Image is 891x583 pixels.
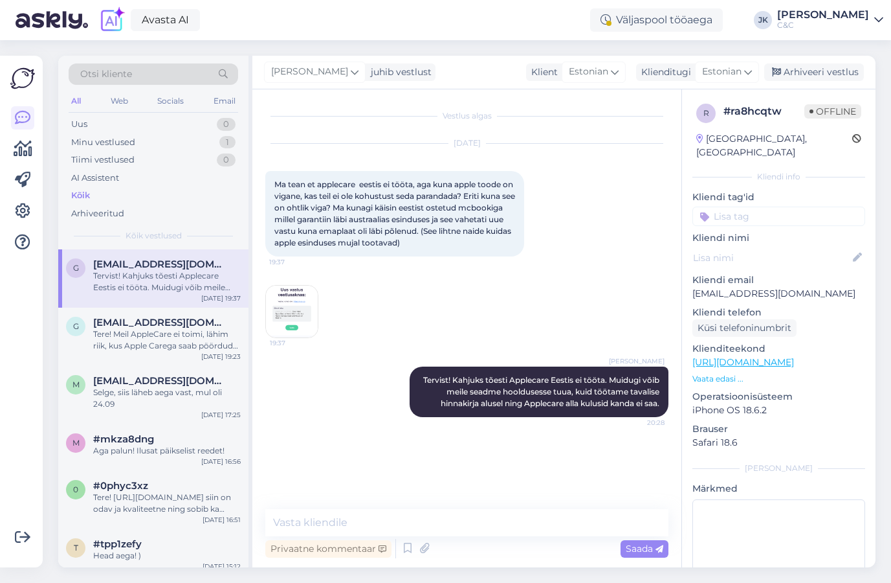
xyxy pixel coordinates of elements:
a: Avasta AI [131,9,200,31]
div: Web [108,93,131,109]
span: mirzoravell@gmail.com [93,375,228,387]
p: Safari 18.6 [692,436,865,450]
p: Märkmed [692,482,865,496]
div: Väljaspool tööaega [590,8,723,32]
span: t [74,543,78,553]
div: All [69,93,83,109]
div: [GEOGRAPHIC_DATA], [GEOGRAPHIC_DATA] [696,132,852,159]
div: AI Assistent [71,172,119,185]
div: 0 [217,118,236,131]
span: Gristerk@gmail.com [93,258,228,270]
div: Email [211,93,238,109]
div: Kliendi info [692,171,865,183]
span: Ma tean et applecare eestis ei tööta, aga kuna apple toode on vigane, kas teil ei ole kohustust s... [274,179,517,247]
span: G [73,263,79,273]
div: Klient [526,65,558,79]
span: [PERSON_NAME] [271,65,348,79]
span: m [72,438,80,448]
p: [EMAIL_ADDRESS][DOMAIN_NAME] [692,287,865,301]
div: C&C [777,20,869,30]
p: Kliendi email [692,273,865,287]
div: [DATE] [265,137,668,149]
div: Vestlus algas [265,110,668,122]
div: [PERSON_NAME] [777,10,869,20]
div: Minu vestlused [71,136,135,149]
p: Klienditeekond [692,342,865,356]
div: Uus [71,118,87,131]
div: JK [754,11,772,29]
p: iPhone OS 18.6.2 [692,404,865,417]
div: Tervist! Kahjuks tõesti Applecare Eestis ei tööta. Muidugi võib meile seadme hooldusesse tuua, ku... [93,270,241,293]
div: Head aega! ) [93,550,241,562]
span: 20:28 [616,418,665,428]
div: [DATE] 15:12 [203,562,241,571]
span: #tpp1zefy [93,538,142,550]
div: Arhiveeri vestlus [764,63,864,81]
span: Offline [804,104,861,119]
span: gristerk@gmail.com [93,317,228,328]
span: m [72,380,80,389]
span: g [73,321,79,331]
p: Vaata edasi ... [692,373,865,385]
img: Askly Logo [10,66,35,91]
div: [PERSON_NAME] [692,463,865,474]
input: Lisa nimi [693,251,850,265]
div: Selge, siis läheb aega vast, mul oli 24.09 [93,387,241,410]
input: Lisa tag [692,207,865,226]
div: # ra8hcqtw [723,104,804,119]
img: Attachment [266,286,318,337]
a: [URL][DOMAIN_NAME] [692,356,794,368]
div: Socials [155,93,186,109]
div: Tiimi vestlused [71,154,135,166]
div: juhib vestlust [366,65,432,79]
span: Estonian [702,65,742,79]
div: [DATE] 17:25 [201,410,241,420]
p: Kliendi telefon [692,306,865,319]
div: [DATE] 16:56 [201,457,241,466]
p: Kliendi nimi [692,231,865,245]
div: Aga palun! Ilusat päikselist reedet! [93,445,241,457]
span: Tervist! Kahjuks tõesti Applecare Eestis ei tööta. Muidugi võib meile seadme hooldusesse tuua, ku... [423,375,661,408]
span: 0 [73,485,78,494]
span: 19:37 [270,338,318,348]
img: explore-ai [98,6,126,34]
span: Otsi kliente [80,67,132,81]
div: Kõik [71,189,90,202]
span: Saada [626,543,663,554]
span: Estonian [569,65,608,79]
div: Tere! Meil AppleCare ei toimi, lähim riik, kus Apple Carega saab pöörduda on [GEOGRAPHIC_DATA] [93,328,241,352]
span: [PERSON_NAME] [609,356,665,366]
p: Operatsioonisüsteem [692,390,865,404]
span: r [703,108,709,118]
div: [DATE] 16:51 [203,515,241,525]
div: 0 [217,154,236,166]
span: #mkza8dng [93,433,154,445]
div: Privaatne kommentaar [265,540,391,558]
div: Klienditugi [636,65,691,79]
span: 19:37 [269,257,318,267]
div: Tere! [URL][DOMAIN_NAME] siin on odav ja kvaliteetne ning sobib ka pliiatsiga [93,492,241,515]
a: [PERSON_NAME]C&C [777,10,883,30]
span: Kõik vestlused [126,230,182,242]
div: Küsi telefoninumbrit [692,319,797,337]
div: Arhiveeritud [71,207,124,220]
div: 1 [219,136,236,149]
span: #0phyc3xz [93,480,148,492]
div: [DATE] 19:23 [201,352,241,361]
p: Brauser [692,422,865,436]
p: Kliendi tag'id [692,190,865,204]
div: [DATE] 19:37 [201,293,241,303]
